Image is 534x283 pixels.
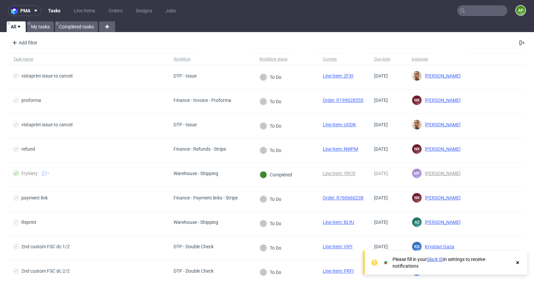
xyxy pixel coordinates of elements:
[412,193,422,202] figcaption: NK
[174,56,191,62] div: Workflow
[259,56,287,62] div: Workflow stage
[260,244,281,252] div: To Do
[8,5,41,16] button: pma
[323,220,354,225] a: Line Item: BLYU
[422,73,461,79] span: [PERSON_NAME]
[323,268,354,274] a: Line Item: PRFI
[323,171,355,176] a: Line Item: YRCR
[21,73,72,79] div: vistaprint issue to cancel
[174,171,218,176] div: Warehouse - Shipping
[422,195,461,200] span: [PERSON_NAME]
[427,257,443,262] a: Slack ID
[27,21,54,32] a: My tasks
[382,259,389,266] img: Slack
[374,171,388,176] span: [DATE]
[44,5,64,16] a: Tasks
[174,268,214,274] div: DTP - Double Check
[260,171,292,178] div: Completed
[174,98,231,103] div: Finance - Invoice - Proforma
[374,244,388,249] span: [DATE]
[422,220,461,225] span: [PERSON_NAME]
[323,146,358,152] a: Line Item: NWPM
[7,21,26,32] a: All
[374,220,388,225] span: [DATE]
[374,98,388,103] span: [DATE]
[422,244,454,249] span: Krystian Gaza
[104,5,126,16] a: Orders
[174,195,238,200] div: Finance - Payment links - Stripe
[21,268,70,274] div: 2nd custom FSC dc 2/2
[13,56,163,62] span: Task name
[21,244,70,249] div: 2nd custom FSC dc 1/2
[70,5,99,16] a: Line Items
[11,7,20,15] img: logo
[422,122,461,127] span: [PERSON_NAME]
[323,73,353,79] a: Line Item: ZFXI
[422,171,461,176] span: [PERSON_NAME]
[412,144,422,154] figcaption: NK
[174,220,218,225] div: Warehouse - Shipping
[260,98,281,105] div: To Do
[412,218,422,227] figcaption: AZ
[412,120,422,129] img: Bartłomiej Leśniczuk
[323,98,363,103] a: Order: R199028555
[412,71,422,81] img: Bartłomiej Leśniczuk
[412,96,422,105] figcaption: NK
[323,244,352,249] a: Line Item: VIPI
[47,171,49,176] span: 1
[323,122,356,127] a: Line Item: UODK
[323,56,339,62] div: Context
[21,171,38,176] div: Etykiety
[260,195,281,203] div: To Do
[392,256,511,269] div: Please fill in your in settings to receive notifications
[260,269,281,276] div: To Do
[374,56,401,62] span: Due date
[260,220,281,227] div: To Do
[422,98,461,103] span: [PERSON_NAME]
[20,8,30,13] span: pma
[516,6,525,15] figcaption: AP
[55,21,98,32] a: Completed tasks
[374,195,388,200] span: [DATE]
[374,146,388,152] span: [DATE]
[412,242,422,251] figcaption: KG
[323,195,363,200] a: Order: R760660238
[374,73,388,79] span: [DATE]
[9,37,39,48] div: Add filter
[374,122,388,127] span: [DATE]
[260,147,281,154] div: To Do
[21,195,48,200] div: payment link
[21,220,36,225] div: Reprint
[21,122,72,127] div: vistaprint issue to cancel
[412,56,428,62] div: Assignee
[412,169,422,178] figcaption: MF
[174,73,197,79] div: DTP - Issue
[174,146,226,152] div: Finance - Refunds - Stripe
[162,5,180,16] a: Jobs
[21,146,35,152] div: refund
[260,122,281,130] div: To Do
[260,74,281,81] div: To Do
[422,146,461,152] span: [PERSON_NAME]
[174,122,197,127] div: DTP - Issue
[174,244,214,249] div: DTP - Double Check
[21,98,41,103] div: proforma
[132,5,156,16] a: Designs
